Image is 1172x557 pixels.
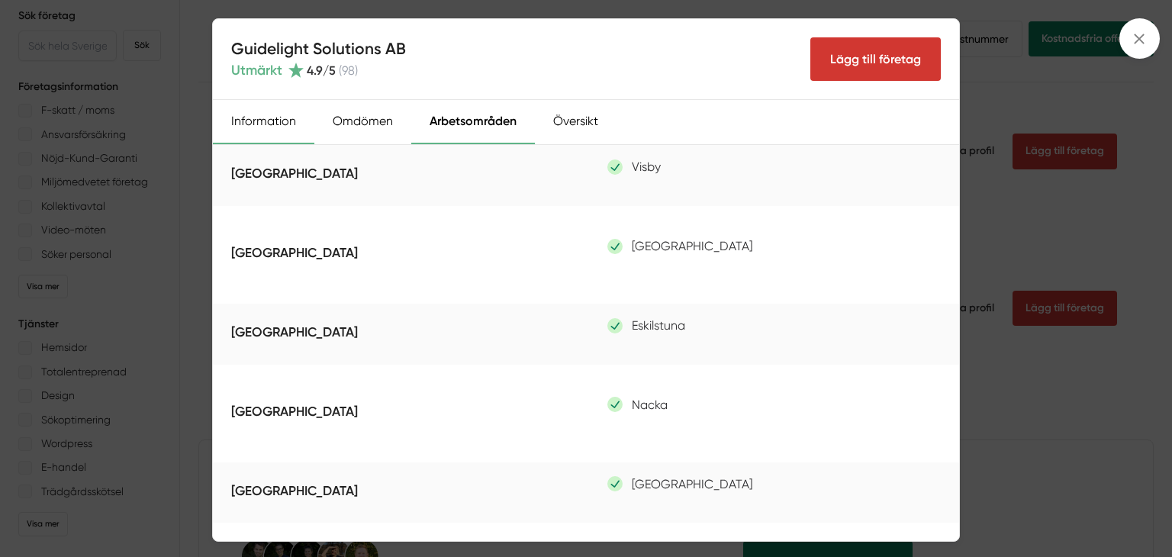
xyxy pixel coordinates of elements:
[231,163,559,188] h5: [GEOGRAPHIC_DATA]
[213,100,314,144] div: Information
[231,243,559,267] h5: [GEOGRAPHIC_DATA]
[632,395,668,414] p: Nacka
[231,322,559,346] h5: [GEOGRAPHIC_DATA]
[307,63,336,78] span: 4.9 /5
[810,37,941,81] : Lägg till företag
[632,475,752,494] p: [GEOGRAPHIC_DATA]
[231,37,406,60] h4: Guidelight Solutions AB
[411,100,535,144] div: Arbetsområden
[632,157,661,176] p: Visby
[535,100,617,144] div: Översikt
[231,481,559,505] h5: [GEOGRAPHIC_DATA]
[314,100,411,144] div: Omdömen
[339,63,358,78] span: ( 98 )
[632,316,685,335] p: Eskilstuna
[632,237,752,256] p: [GEOGRAPHIC_DATA]
[231,401,559,426] h5: [GEOGRAPHIC_DATA]
[231,60,282,81] span: Utmärkt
